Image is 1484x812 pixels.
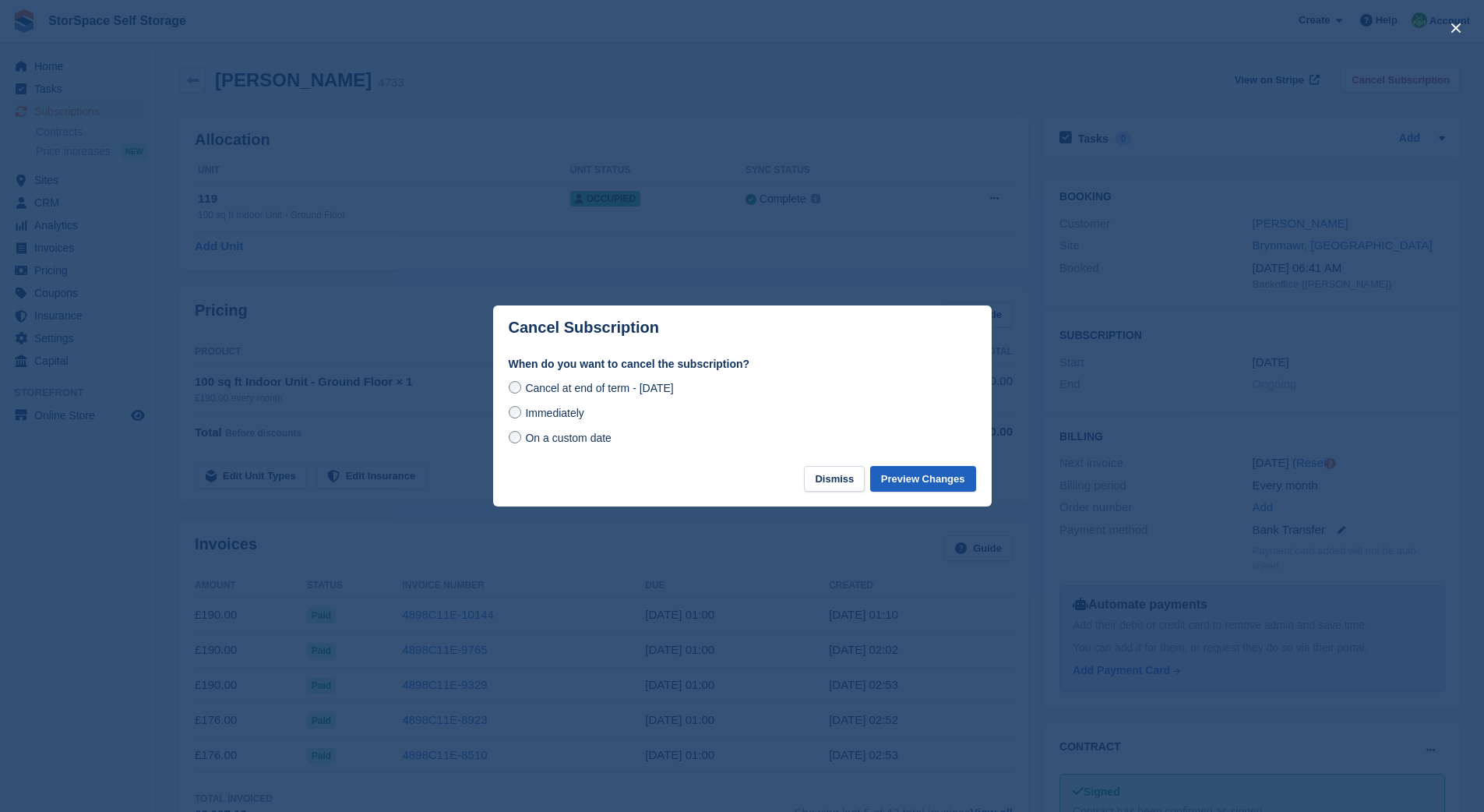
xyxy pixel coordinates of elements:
[509,319,659,337] p: Cancel Subscription
[509,431,521,443] input: On a custom date
[509,406,521,418] input: Immediately
[870,466,976,492] button: Preview Changes
[525,382,673,394] span: Cancel at end of term - [DATE]
[525,432,612,444] span: On a custom date
[525,407,583,419] span: Immediately
[509,381,521,394] input: Cancel at end of term - [DATE]
[804,466,865,492] button: Dismiss
[509,356,976,372] label: When do you want to cancel the subscription?
[1443,16,1468,41] button: close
